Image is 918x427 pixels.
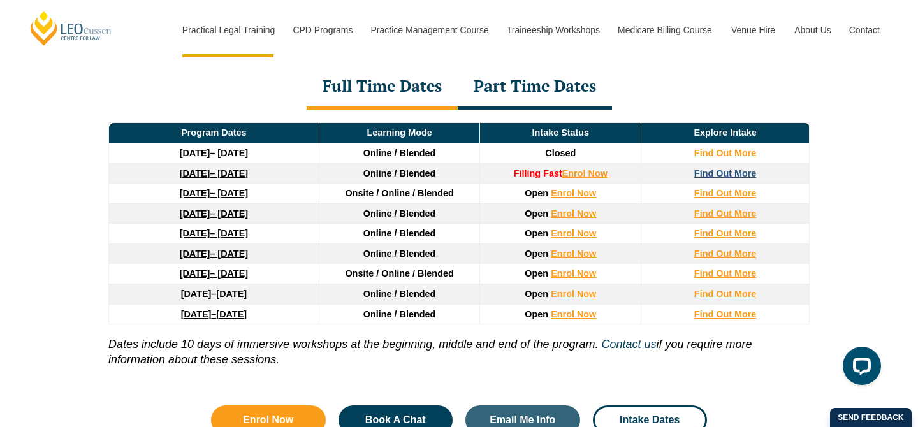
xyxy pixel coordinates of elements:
a: CPD Programs [283,3,361,57]
strong: [DATE] [180,168,210,178]
a: Find Out More [694,268,757,279]
span: Open [525,309,548,319]
span: Open [525,208,548,219]
span: Email Me Info [490,415,555,425]
a: [DATE]– [DATE] [180,148,248,158]
strong: [DATE] [181,289,212,299]
a: Traineeship Workshops [497,3,608,57]
a: Medicare Billing Course [608,3,722,57]
strong: [DATE] [180,249,210,259]
span: Onsite / Online / Blended [345,188,453,198]
span: Onsite / Online / Blended [345,268,453,279]
td: Learning Mode [319,123,480,143]
a: [DATE]–[DATE] [181,289,247,299]
iframe: LiveChat chat widget [833,342,886,395]
div: Full Time Dates [307,65,458,110]
td: Explore Intake [641,123,810,143]
a: Enrol Now [551,228,596,238]
strong: [DATE] [180,268,210,279]
a: Practice Management Course [361,3,497,57]
strong: Filling Fast [514,168,562,178]
strong: [DATE] [180,148,210,158]
a: [DATE]– [DATE] [180,168,248,178]
a: [DATE]– [DATE] [180,208,248,219]
strong: [DATE] [181,309,212,319]
a: Contact [840,3,889,57]
span: Online / Blended [363,249,436,259]
a: [DATE]– [DATE] [180,249,248,259]
a: Practical Legal Training [173,3,284,57]
p: if you require more information about these sessions. [108,324,810,367]
td: Program Dates [109,123,319,143]
span: Online / Blended [363,289,436,299]
a: Find Out More [694,168,757,178]
a: Find Out More [694,148,757,158]
a: Enrol Now [551,289,596,299]
i: Dates include 10 days of immersive workshops at the beginning, middle and end of the program. [108,338,598,351]
span: Open [525,249,548,259]
a: Find Out More [694,208,757,219]
span: Online / Blended [363,309,436,319]
a: Find Out More [694,228,757,238]
a: Enrol Now [551,208,596,219]
span: Closed [545,148,576,158]
a: [DATE]–[DATE] [181,309,247,319]
a: [DATE]– [DATE] [180,188,248,198]
a: About Us [785,3,840,57]
a: [DATE]– [DATE] [180,228,248,238]
strong: [DATE] [180,188,210,198]
span: Book A Chat [365,415,426,425]
span: Online / Blended [363,168,436,178]
a: Enrol Now [551,188,596,198]
span: Online / Blended [363,208,436,219]
a: Find Out More [694,289,757,299]
span: Open [525,268,548,279]
a: Venue Hire [722,3,785,57]
a: [DATE]– [DATE] [180,268,248,279]
span: [DATE] [216,309,247,319]
span: Online / Blended [363,148,436,158]
a: Enrol Now [551,268,596,279]
td: Intake Status [480,123,641,143]
a: Enrol Now [551,249,596,259]
span: Open [525,289,548,299]
span: Intake Dates [620,415,680,425]
a: Find Out More [694,249,757,259]
strong: [DATE] [180,228,210,238]
span: [DATE] [216,289,247,299]
span: Online / Blended [363,228,436,238]
a: [PERSON_NAME] Centre for Law [29,10,113,47]
span: Open [525,228,548,238]
a: Find Out More [694,188,757,198]
a: Contact us [601,338,656,351]
a: Enrol Now [562,168,608,178]
a: Enrol Now [551,309,596,319]
div: Part Time Dates [458,65,612,110]
span: Enrol Now [243,415,293,425]
strong: [DATE] [180,208,210,219]
span: Open [525,188,548,198]
a: Find Out More [694,309,757,319]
